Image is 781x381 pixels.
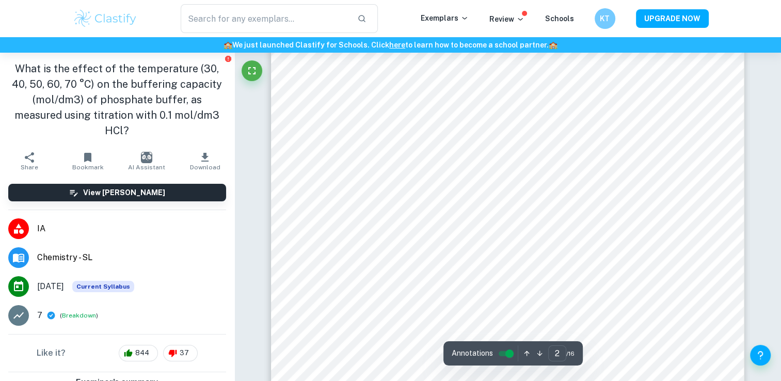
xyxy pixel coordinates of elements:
[128,164,165,171] span: AI Assistant
[117,147,176,176] button: AI Assistant
[21,164,38,171] span: Share
[130,348,155,358] span: 844
[83,187,165,198] h6: View [PERSON_NAME]
[224,41,232,49] span: 🏫
[174,348,195,358] span: 37
[599,13,611,24] h6: KT
[2,39,779,51] h6: We just launched Clastify for Schools. Click to learn how to become a school partner.
[8,184,226,201] button: View [PERSON_NAME]
[72,281,134,292] div: This exemplar is based on the current syllabus. Feel free to refer to it for inspiration/ideas wh...
[242,60,262,81] button: Fullscreen
[62,311,96,320] button: Breakdown
[119,345,158,361] div: 844
[37,347,66,359] h6: Like it?
[37,223,226,235] span: IA
[452,348,493,359] span: Annotations
[389,41,405,49] a: here
[549,41,557,49] span: 🏫
[421,12,469,24] p: Exemplars
[37,280,64,293] span: [DATE]
[176,147,234,176] button: Download
[72,281,134,292] span: Current Syllabus
[636,9,709,28] button: UPGRADE NOW
[8,61,226,138] h1: What is the effect of the temperature (30, 40, 50, 60, 70 °C) on the buffering capacity (mol/dm3)...
[163,345,198,361] div: 37
[181,4,349,33] input: Search for any exemplars...
[37,251,226,264] span: Chemistry - SL
[37,309,42,322] p: 7
[750,345,771,366] button: Help and Feedback
[58,147,117,176] button: Bookmark
[595,8,615,29] button: KT
[73,8,138,29] img: Clastify logo
[489,13,524,25] p: Review
[190,164,220,171] span: Download
[225,55,232,62] button: Report issue
[60,311,98,321] span: ( )
[141,152,152,163] img: AI Assistant
[566,349,575,358] span: / 16
[72,164,104,171] span: Bookmark
[545,14,574,23] a: Schools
